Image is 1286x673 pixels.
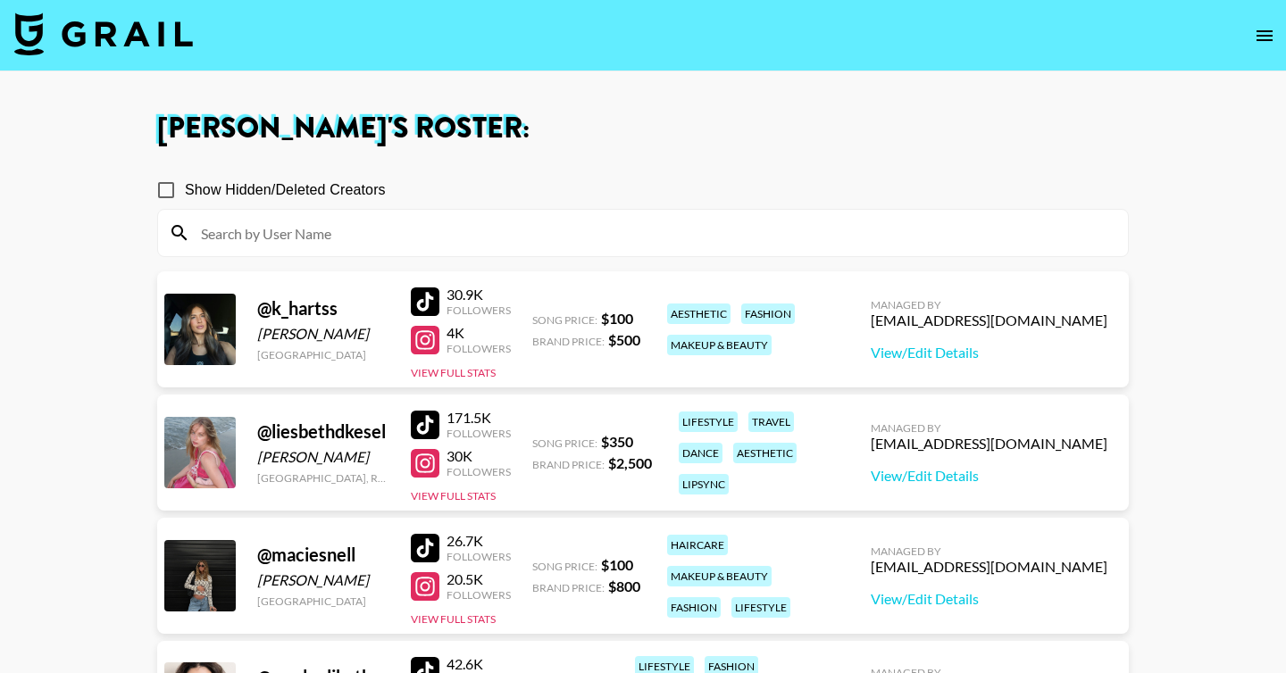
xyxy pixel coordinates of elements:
[257,544,389,566] div: @ maciesnell
[257,297,389,320] div: @ k_hartss
[667,566,772,586] div: makeup & beauty
[411,366,496,379] button: View Full Stats
[447,655,511,673] div: 42.6K
[748,411,794,432] div: travel
[411,612,496,626] button: View Full Stats
[257,348,389,361] div: [GEOGRAPHIC_DATA]
[608,454,652,471] strong: $ 2,500
[447,550,511,563] div: Followers
[608,577,640,594] strong: $ 800
[257,471,389,485] div: [GEOGRAPHIC_DATA], Republic of
[731,597,790,618] div: lifestyle
[667,535,728,555] div: haircare
[447,409,511,427] div: 171.5K
[871,590,1107,608] a: View/Edit Details
[679,443,722,463] div: dance
[185,179,386,201] span: Show Hidden/Deleted Creators
[532,458,605,471] span: Brand Price:
[871,544,1107,558] div: Managed By
[447,427,511,440] div: Followers
[532,335,605,348] span: Brand Price:
[667,335,772,355] div: makeup & beauty
[871,558,1107,576] div: [EMAIL_ADDRESS][DOMAIN_NAME]
[14,12,193,55] img: Grail Talent
[411,489,496,503] button: View Full Stats
[679,411,738,432] div: lifestyle
[667,597,721,618] div: fashion
[608,331,640,348] strong: $ 500
[871,312,1107,329] div: [EMAIL_ADDRESS][DOMAIN_NAME]
[741,303,795,324] div: fashion
[532,436,597,450] span: Song Price:
[679,474,729,494] div: lipsync
[871,344,1107,361] a: View/Edit Details
[257,594,389,608] div: [GEOGRAPHIC_DATA]
[257,420,389,443] div: @ liesbethdkesel
[447,286,511,303] div: 30.9K
[447,324,511,342] div: 4K
[871,421,1107,435] div: Managed By
[871,298,1107,312] div: Managed By
[447,465,511,478] div: Followers
[733,443,797,463] div: aesthetic
[447,570,511,588] div: 20.5K
[871,467,1107,485] a: View/Edit Details
[601,433,633,450] strong: $ 350
[447,303,511,317] div: Followers
[157,114,1129,143] h1: [PERSON_NAME] 's Roster:
[447,342,511,355] div: Followers
[601,556,633,573] strong: $ 100
[447,447,511,465] div: 30K
[871,435,1107,453] div: [EMAIL_ADDRESS][DOMAIN_NAME]
[257,448,389,466] div: [PERSON_NAME]
[447,532,511,550] div: 26.7K
[257,325,389,343] div: [PERSON_NAME]
[257,571,389,589] div: [PERSON_NAME]
[532,560,597,573] span: Song Price:
[532,313,597,327] span: Song Price:
[667,303,731,324] div: aesthetic
[532,581,605,594] span: Brand Price:
[601,310,633,327] strong: $ 100
[447,588,511,602] div: Followers
[1247,18,1282,54] button: open drawer
[190,219,1117,247] input: Search by User Name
